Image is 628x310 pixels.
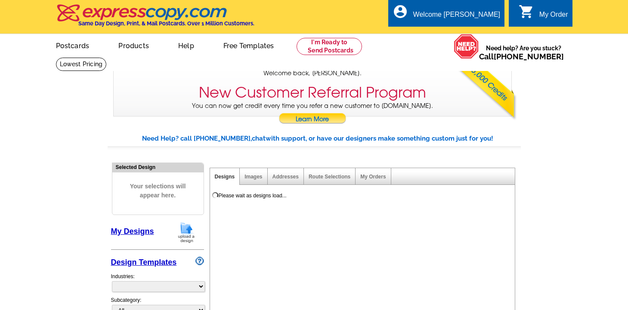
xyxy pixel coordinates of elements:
a: Images [244,174,262,180]
a: Same Day Design, Print, & Mail Postcards. Over 1 Million Customers. [56,10,254,27]
a: Products [105,35,163,55]
a: Free Templates [210,35,288,55]
i: shopping_cart [519,4,534,19]
img: loading... [212,192,219,199]
i: account_circle [393,4,408,19]
div: Please wait as designs load... [219,192,287,200]
span: Welcome back, [PERSON_NAME]. [263,69,362,78]
span: Call [479,52,564,61]
a: Learn More [278,113,346,126]
a: [PHONE_NUMBER] [494,52,564,61]
div: Selected Design [112,163,204,171]
a: Designs [215,174,235,180]
h3: New Customer Referral Program [199,84,426,101]
a: shopping_cart My Order [519,9,568,20]
a: My Designs [111,227,154,236]
div: Welcome [PERSON_NAME] [413,11,500,23]
div: Need Help? call [PHONE_NUMBER], with support, or have our designers make something custom just fo... [142,134,521,144]
span: Need help? Are you stuck? [479,44,568,61]
img: design-wizard-help-icon.png [195,257,204,265]
p: You can now get credit every time you refer a new customer to [DOMAIN_NAME]. [114,101,511,126]
img: upload-design [175,221,198,243]
h4: Same Day Design, Print, & Mail Postcards. Over 1 Million Customers. [78,20,254,27]
img: help [454,34,479,59]
a: My Orders [360,174,386,180]
a: Addresses [272,174,299,180]
a: Design Templates [111,258,177,267]
div: My Order [539,11,568,23]
a: Route Selections [309,174,350,180]
span: chat [252,135,266,142]
div: Industries: [111,268,204,296]
span: Your selections will appear here. [119,173,197,209]
a: Help [164,35,208,55]
a: Postcards [42,35,103,55]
